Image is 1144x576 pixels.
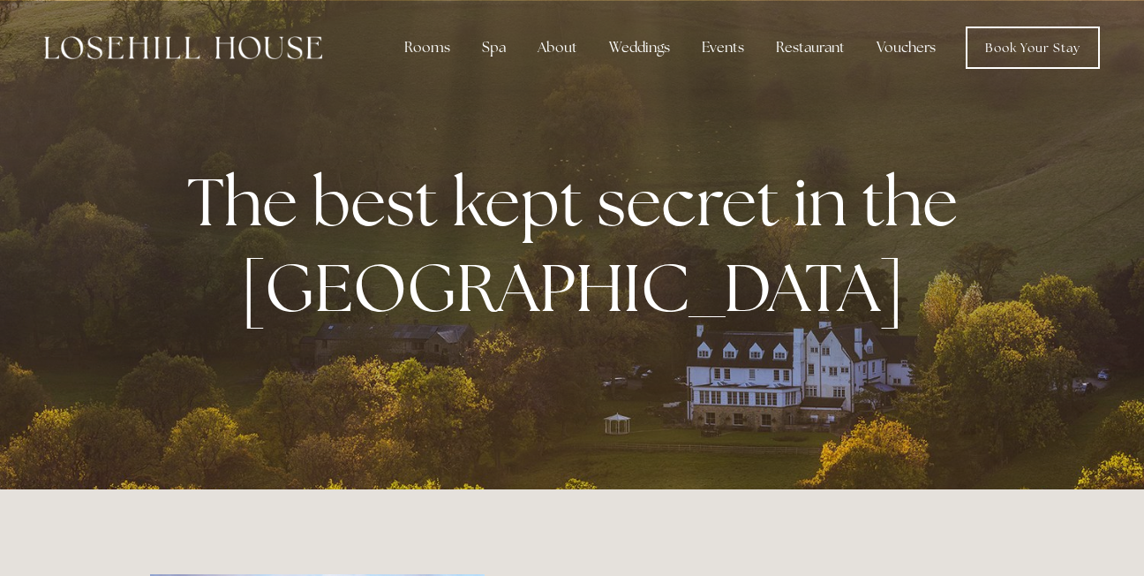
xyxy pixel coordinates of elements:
[187,158,972,331] strong: The best kept secret in the [GEOGRAPHIC_DATA]
[468,30,520,65] div: Spa
[390,30,464,65] div: Rooms
[688,30,758,65] div: Events
[862,30,950,65] a: Vouchers
[44,36,322,59] img: Losehill House
[595,30,684,65] div: Weddings
[966,27,1100,69] a: Book Your Stay
[523,30,591,65] div: About
[762,30,859,65] div: Restaurant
